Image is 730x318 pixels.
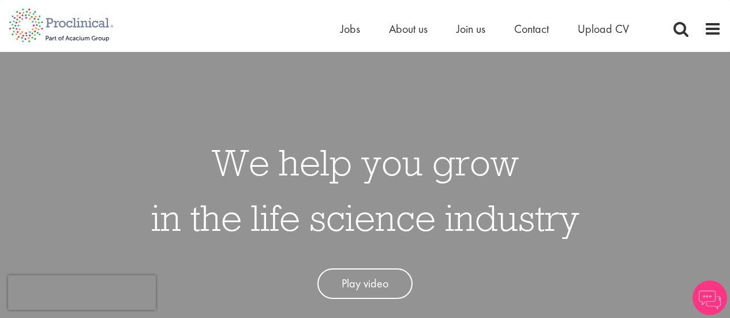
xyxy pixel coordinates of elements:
[578,21,629,36] a: Upload CV
[456,21,485,36] a: Join us
[389,21,428,36] a: About us
[692,280,727,315] img: Chatbot
[514,21,549,36] a: Contact
[151,134,579,245] h1: We help you grow in the life science industry
[340,21,360,36] a: Jobs
[317,268,413,299] a: Play video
